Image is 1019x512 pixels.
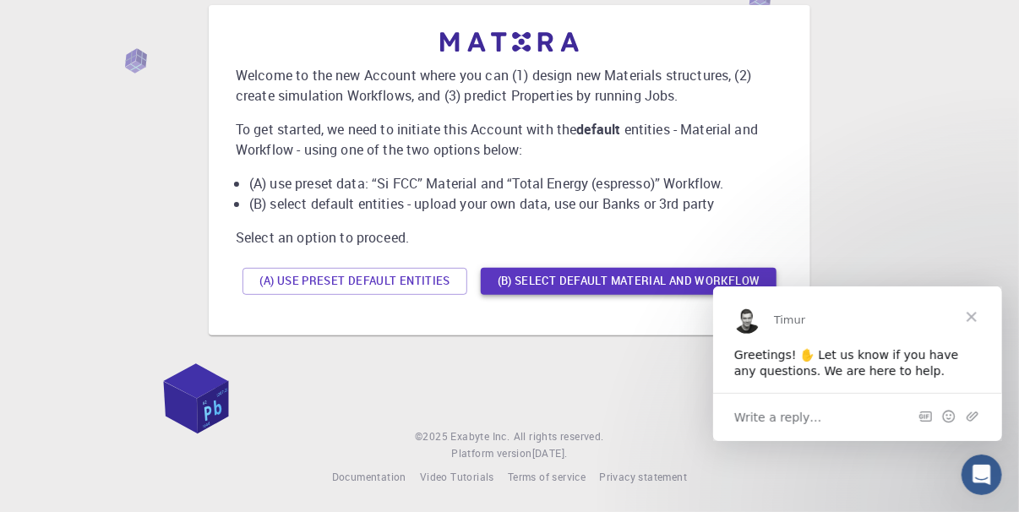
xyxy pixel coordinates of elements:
span: Exabyte Inc. [451,429,510,443]
span: Video Tutorials [420,470,494,483]
span: Platform version [451,445,531,462]
p: Welcome to the new Account where you can (1) design new Materials structures, (2) create simulati... [236,65,783,106]
p: Select an option to proceed. [236,227,783,248]
p: To get started, we need to initiate this Account with the entities - Material and Workflow - usin... [236,119,783,160]
a: Video Tutorials [420,469,494,486]
iframe: Intercom live chat message [713,286,1002,441]
a: [DATE]. [532,445,568,462]
a: Exabyte Inc. [451,428,510,445]
li: (B) select default entities - upload your own data, use our Banks or 3rd party [249,193,783,214]
iframe: Intercom live chat [962,455,1002,495]
span: [DATE] . [532,446,568,460]
img: logo [440,32,579,52]
span: Documentation [332,470,406,483]
span: Privacy statement [599,470,687,483]
a: Terms of service [508,469,586,486]
span: © 2025 [415,428,450,445]
b: default [577,120,621,139]
span: Terms of service [508,470,586,483]
button: (B) Select default material and workflow [481,268,777,295]
span: All rights reserved. [514,428,604,445]
a: Privacy statement [599,469,687,486]
a: Documentation [332,469,406,486]
span: Support [34,12,95,27]
li: (A) use preset data: “Si FCC” Material and “Total Energy (espresso)” Workflow. [249,173,783,193]
button: (A) Use preset default entities [242,268,467,295]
